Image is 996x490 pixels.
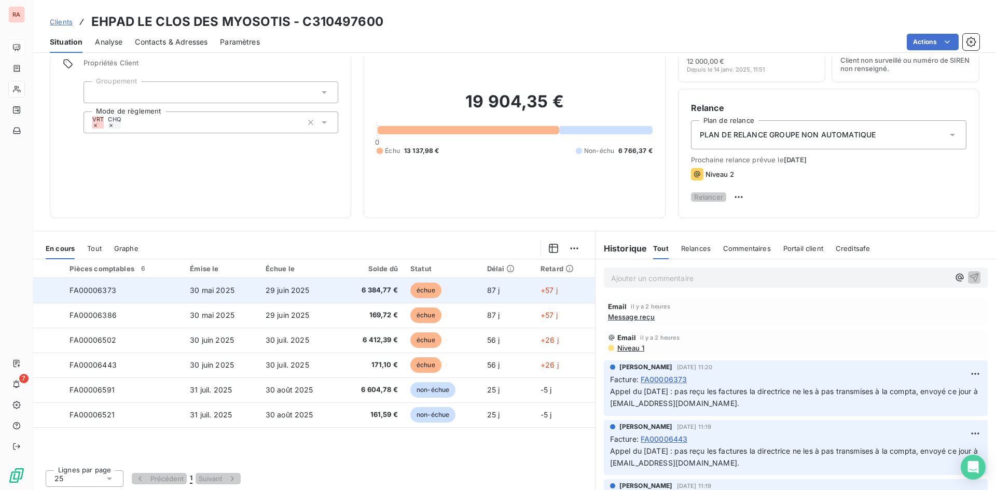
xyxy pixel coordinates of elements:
span: Non-échu [584,146,614,156]
span: 29 juin 2025 [266,311,310,319]
span: 25 j [487,385,500,394]
span: 6 384,77 € [345,285,398,296]
span: 30 août 2025 [266,410,313,419]
span: 87 j [487,311,500,319]
span: 6 412,39 € [345,335,398,345]
span: [PERSON_NAME] [619,422,673,431]
span: Message reçu [608,313,655,321]
span: échue [410,283,441,298]
span: Facture : [610,374,639,385]
span: FA00006502 [70,335,116,344]
button: 1 [187,473,196,484]
span: +26 j [541,335,559,344]
span: 29 juin 2025 [266,286,310,295]
span: Graphe [114,244,139,253]
span: Email [608,302,627,311]
span: échue [410,332,441,348]
span: échue [410,307,441,323]
span: non-échue [410,407,455,423]
span: Niveau 1 [616,344,644,352]
span: 7 [19,374,29,383]
span: [DATE] 11:19 [677,424,712,430]
span: Email [617,333,637,342]
span: 56 j [487,335,500,344]
span: FA00006443 [641,433,688,444]
span: 31 juil. 2025 [190,385,232,394]
span: +57 j [541,311,558,319]
span: +57 j [541,286,558,295]
span: Relances [681,244,711,253]
span: Situation [50,37,82,47]
span: 169,72 € [345,310,398,320]
span: 0 [375,138,379,146]
span: 87 j [487,286,500,295]
span: non-échue [410,382,455,398]
span: 30 juil. 2025 [266,335,309,344]
span: Creditsafe [836,244,870,253]
span: 6 766,37 € [618,146,653,156]
span: 1 [190,473,192,484]
div: Statut [410,264,475,273]
span: 25 [54,473,63,484]
span: 6 [139,264,148,273]
a: Clients [50,17,73,27]
span: Tout [653,244,669,253]
span: [PERSON_NAME] [619,362,673,372]
span: -5 j [541,385,552,394]
span: VRT [92,116,104,122]
span: Portail client [783,244,823,253]
span: il y a 2 heures [640,334,679,341]
span: il y a 2 heures [631,303,670,310]
span: FA00006386 [70,311,117,319]
span: 30 juin 2025 [190,335,234,344]
span: 30 août 2025 [266,385,313,394]
span: En cours [46,244,75,253]
span: Propriétés Client [84,59,338,73]
span: Analyse [95,37,122,47]
span: Appel du [DATE] : pas reçu les factures la directrice ne les à pas transmises à la compta, envoyé... [610,387,980,408]
button: Précédent [132,473,187,484]
h6: Historique [596,242,647,255]
h3: EHPAD LE CLOS DES MYOSOTIS - C310497600 [91,12,383,31]
span: FA00006373 [641,374,687,385]
span: Prochaine relance prévue le [691,156,966,164]
span: -5 j [541,410,552,419]
div: Pièces comptables [70,264,177,273]
span: Client non surveillé ou numéro de SIREN non renseigné. [840,56,971,73]
div: Émise le [190,264,253,273]
span: PLAN DE RELANCE GROUPE NON AUTOMATIQUE [700,130,876,140]
div: Open Intercom Messenger [961,455,986,480]
span: 56 j [487,360,500,369]
span: 6 604,78 € [345,385,398,395]
span: Contacts & Adresses [135,37,208,47]
div: Délai [487,264,528,273]
span: Niveau 2 [706,170,734,178]
div: Échue le [266,264,333,273]
h2: 19 904,35 € [377,91,652,122]
span: 30 mai 2025 [190,286,234,295]
span: FA00006521 [70,410,115,419]
span: Commentaires [723,244,771,253]
button: Actions [907,34,959,50]
button: Suivant [196,473,241,484]
span: 25 j [487,410,500,419]
input: Ajouter une valeur [92,88,101,97]
span: Échu [385,146,400,156]
span: Paramètres [220,37,260,47]
span: FA00006443 [70,360,117,369]
span: [DATE] 11:19 [677,483,712,489]
span: FA00006373 [70,286,116,295]
span: 12 000,00 € [687,57,724,65]
span: 13 137,98 € [404,146,439,156]
span: 30 juil. 2025 [266,360,309,369]
h6: Relance [691,102,966,114]
span: Appel du [DATE] : pas reçu les factures la directrice ne les à pas transmises à la compta, envoyé... [610,446,980,467]
input: Ajouter une valeur [121,118,129,127]
span: 30 juin 2025 [190,360,234,369]
button: Relancer [691,192,726,202]
span: [DATE] 11:20 [677,364,713,370]
span: Depuis le 14 janv. 2025, 11:51 [687,66,765,73]
span: +26 j [541,360,559,369]
img: Logo LeanPay [8,467,25,484]
span: 31 juil. 2025 [190,410,232,419]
